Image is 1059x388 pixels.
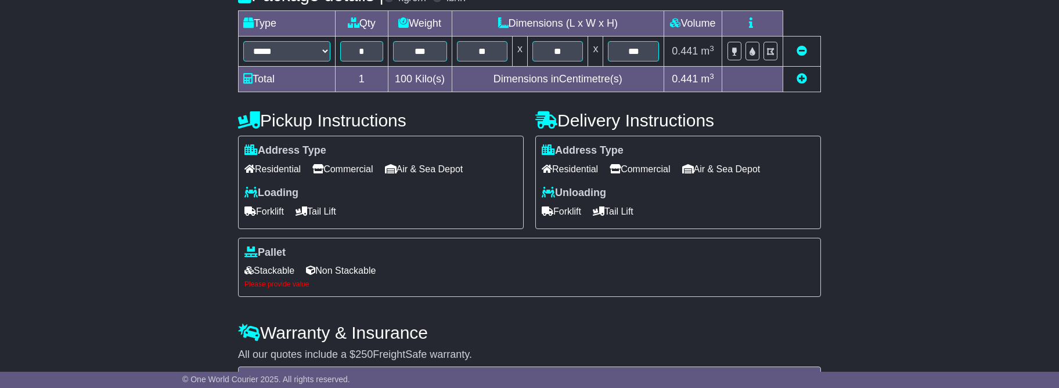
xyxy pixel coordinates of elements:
[244,280,815,288] div: Please provide value
[535,111,821,130] h4: Delivery Instructions
[306,262,376,280] span: Non Stackable
[239,67,336,92] td: Total
[238,323,821,342] h4: Warranty & Insurance
[355,349,373,360] span: 250
[542,160,598,178] span: Residential
[610,160,670,178] span: Commercial
[312,160,373,178] span: Commercial
[388,67,452,92] td: Kilo(s)
[244,160,301,178] span: Residential
[797,45,807,57] a: Remove this item
[244,187,298,200] label: Loading
[395,73,412,85] span: 100
[452,67,664,92] td: Dimensions in Centimetre(s)
[664,11,722,37] td: Volume
[388,11,452,37] td: Weight
[452,11,664,37] td: Dimensions (L x W x H)
[682,160,761,178] span: Air & Sea Depot
[709,44,714,53] sup: 3
[513,37,528,67] td: x
[701,73,714,85] span: m
[701,45,714,57] span: m
[238,349,821,361] div: All our quotes include a $ FreightSafe warranty.
[244,246,286,259] label: Pallet
[238,111,524,130] h4: Pickup Instructions
[542,144,624,157] label: Address Type
[244,262,294,280] span: Stackable
[182,375,350,384] span: © One World Courier 2025. All rights reserved.
[336,67,388,92] td: 1
[336,11,388,37] td: Qty
[542,202,581,220] span: Forklift
[244,202,284,220] span: Forklift
[588,37,603,67] td: x
[296,202,336,220] span: Tail Lift
[542,187,606,200] label: Unloading
[672,73,698,85] span: 0.441
[709,72,714,81] sup: 3
[672,45,698,57] span: 0.441
[239,11,336,37] td: Type
[244,144,326,157] label: Address Type
[797,73,807,85] a: Add new item
[593,202,633,220] span: Tail Lift
[385,160,463,178] span: Air & Sea Depot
